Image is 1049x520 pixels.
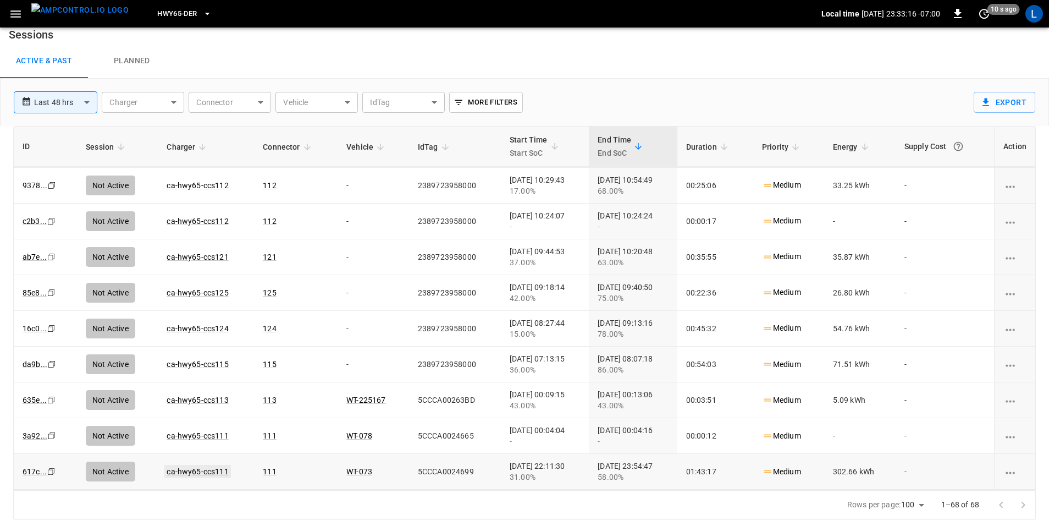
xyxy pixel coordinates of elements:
[896,382,994,418] td: -
[941,499,980,510] p: 1–68 of 68
[510,221,580,232] div: -
[510,146,548,160] p: Start SoC
[88,43,176,79] a: Planned
[263,181,276,190] a: 112
[23,324,47,333] a: 16c0...
[1025,5,1043,23] div: profile-icon
[762,466,801,478] p: Medium
[598,461,668,483] div: [DATE] 23:54:47
[677,418,753,454] td: 00:00:12
[762,179,801,191] p: Medium
[824,275,896,311] td: 26.80 kWh
[1003,180,1026,191] div: charging session options
[23,217,47,226] a: c2b3...
[46,466,57,478] div: copy
[46,322,57,335] div: copy
[598,185,668,196] div: 68.00%
[896,204,994,239] td: -
[598,282,668,304] div: [DATE] 09:40:50
[677,382,753,418] td: 00:03:51
[1003,395,1026,406] div: charging session options
[34,92,97,113] div: Last 48 hrs
[1003,323,1026,334] div: charging session options
[346,396,385,404] a: WT-225167
[598,174,668,196] div: [DATE] 10:54:49
[1003,466,1026,477] div: charging session options
[762,140,803,154] span: Priority
[896,275,994,311] td: -
[23,288,47,297] a: 85e8...
[510,133,562,160] span: Start TimeStart SoC
[598,246,668,268] div: [DATE] 10:20:48
[409,382,501,418] td: 5CCCA00263BD
[47,358,58,370] div: copy
[167,324,228,333] a: ca-hwy65-ccs124
[598,436,668,447] div: -
[904,136,985,156] div: Supply Cost
[409,347,501,382] td: 2389723958000
[86,211,135,231] div: Not Active
[418,140,452,154] span: IdTag
[762,215,801,227] p: Medium
[510,436,580,447] div: -
[263,217,276,226] a: 112
[598,400,668,411] div: 43.00%
[23,181,47,190] a: 9378...
[824,454,896,490] td: 302.66 kWh
[677,204,753,239] td: 00:00:17
[948,136,968,156] button: The cost of your charging session based on your supply rates
[598,472,668,483] div: 58.00%
[86,247,135,267] div: Not Active
[510,133,548,160] div: Start Time
[598,257,668,268] div: 63.00%
[167,140,209,154] span: Charger
[510,185,580,196] div: 17.00%
[167,217,228,226] a: ca-hwy65-ccs112
[598,293,668,304] div: 75.00%
[833,140,872,154] span: Energy
[338,275,409,311] td: -
[598,364,668,375] div: 86.00%
[46,251,57,263] div: copy
[510,282,580,304] div: [DATE] 09:18:14
[86,283,135,303] div: Not Active
[510,318,580,340] div: [DATE] 08:27:44
[510,293,580,304] div: 42.00%
[762,395,801,406] p: Medium
[346,140,388,154] span: Vehicle
[263,360,276,369] a: 115
[677,239,753,275] td: 00:35:55
[86,390,135,410] div: Not Active
[598,389,668,411] div: [DATE] 00:13:06
[824,239,896,275] td: 35.87 kWh
[409,239,501,275] td: 2389723958000
[824,347,896,382] td: 71.51 kWh
[167,253,228,261] a: ca-hwy65-ccs121
[47,430,58,442] div: copy
[86,176,135,195] div: Not Active
[510,353,580,375] div: [DATE] 07:13:15
[164,465,230,478] a: ca-hwy65-ccs111
[409,454,501,490] td: 5CCCA0024699
[23,431,47,440] a: 3a92...
[847,499,901,510] p: Rows per page:
[338,204,409,239] td: -
[86,426,135,446] div: Not Active
[409,418,501,454] td: 5CCCA0024665
[824,311,896,347] td: 54.76 kWh
[821,8,859,19] p: Local time
[762,359,801,370] p: Medium
[338,239,409,275] td: -
[263,396,276,404] a: 113
[677,454,753,490] td: 01:43:17
[598,425,668,447] div: [DATE] 00:04:16
[510,461,580,483] div: [DATE] 22:11:30
[1003,287,1026,298] div: charging session options
[677,275,753,311] td: 00:22:36
[14,127,77,167] th: ID
[167,288,228,297] a: ca-hwy65-ccs125
[677,311,753,347] td: 00:45:32
[598,133,631,160] div: End Time
[824,168,896,204] td: 33.25 kWh
[510,257,580,268] div: 37.00%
